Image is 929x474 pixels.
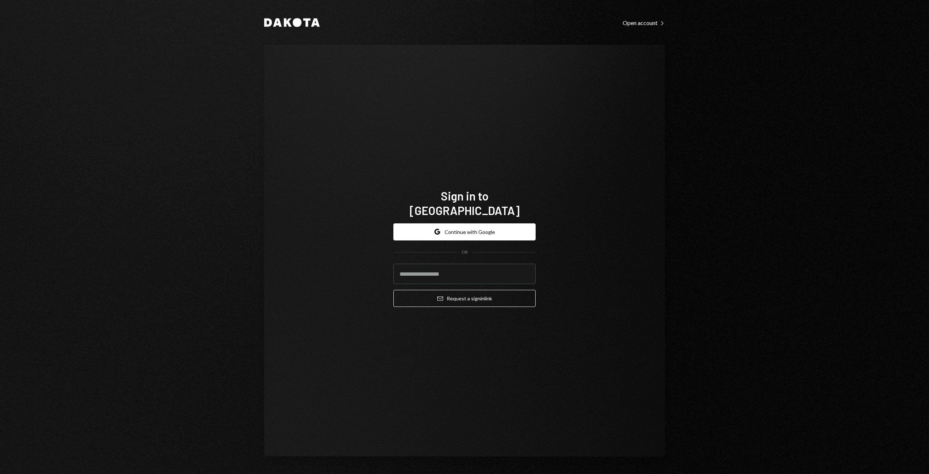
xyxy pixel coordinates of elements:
[393,189,536,218] h1: Sign in to [GEOGRAPHIC_DATA]
[393,223,536,240] button: Continue with Google
[393,290,536,307] button: Request a signinlink
[462,249,468,255] div: OR
[623,19,665,27] a: Open account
